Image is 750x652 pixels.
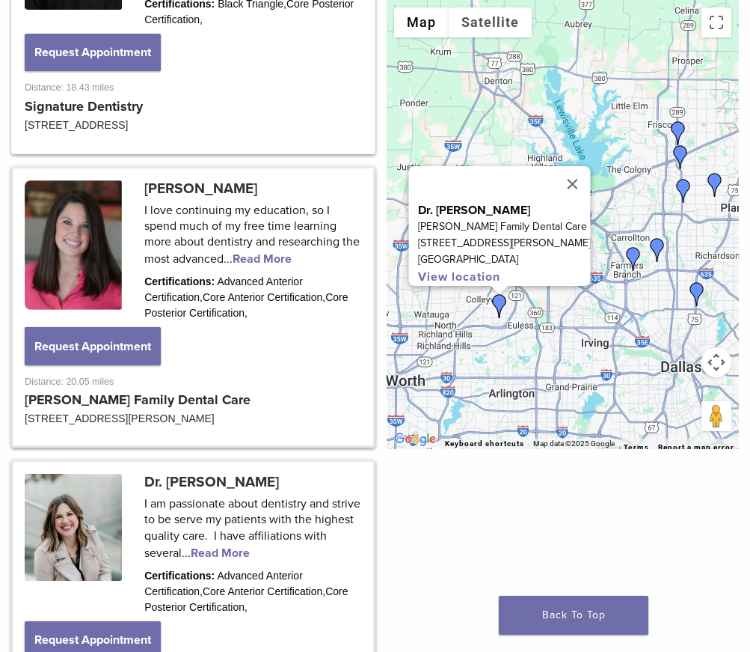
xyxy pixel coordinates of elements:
div: Dr. Claudia Vargas [685,282,709,306]
p: [GEOGRAPHIC_DATA] [418,252,591,268]
button: Drag Pegman onto the map to open Street View [701,401,731,431]
button: Request Appointment [25,34,161,71]
a: Report a map error [658,443,734,451]
div: Dr. Ernest De Paoli [666,121,690,145]
img: Google [390,430,440,449]
div: Dr. Diana O'Quinn [671,179,695,203]
p: [STREET_ADDRESS][PERSON_NAME] [418,235,591,252]
button: Request Appointment [25,327,161,365]
button: Show street map [394,7,449,37]
a: Open this area in Google Maps (opens a new window) [390,430,440,449]
button: Map camera controls [701,347,731,377]
button: Keyboard shortcuts [445,439,524,449]
p: [PERSON_NAME] Family Dental Care [418,219,591,235]
div: Dr. Irina Hayrapetyan [621,247,645,271]
div: Dr. Dakota Cooper [488,294,511,318]
button: Toggle fullscreen view [701,7,731,37]
div: Dr. Jacob Grapevine [703,173,727,197]
p: Dr. [PERSON_NAME] [418,202,591,219]
button: Show satellite imagery [449,7,532,37]
a: View location [418,269,500,284]
button: Close [555,166,591,202]
div: Dr. Jana Harrison [668,145,692,169]
a: Back To Top [499,596,648,635]
a: Terms [624,443,649,452]
span: Map data ©2025 Google [533,439,615,448]
div: Dr. Marry Hong [645,238,669,262]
